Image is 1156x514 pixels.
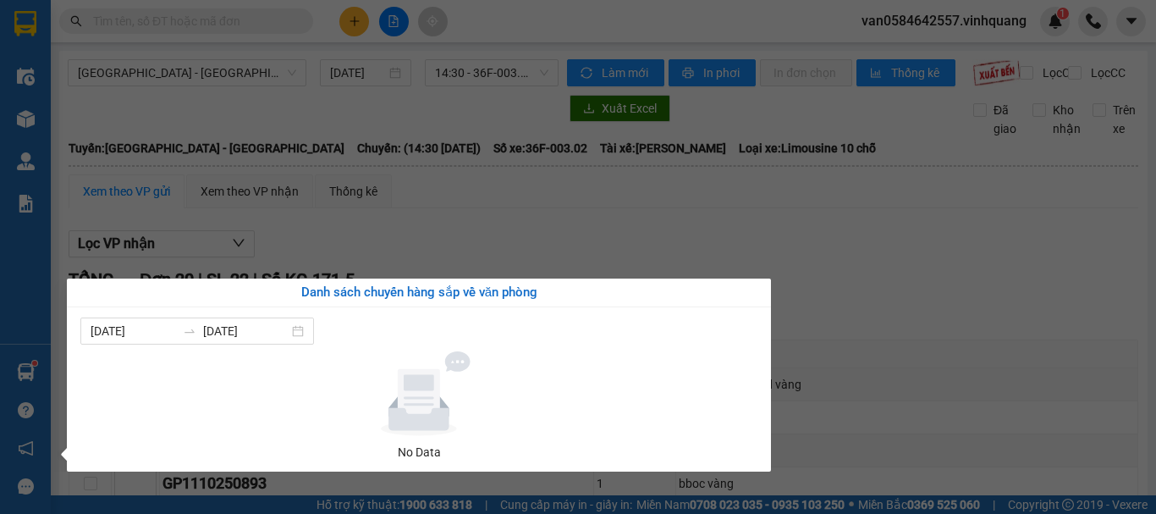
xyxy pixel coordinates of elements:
[87,443,751,461] div: No Data
[183,324,196,338] span: swap-right
[203,322,289,340] input: Đến ngày
[183,324,196,338] span: to
[91,322,176,340] input: Từ ngày
[80,283,757,303] div: Danh sách chuyến hàng sắp về văn phòng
